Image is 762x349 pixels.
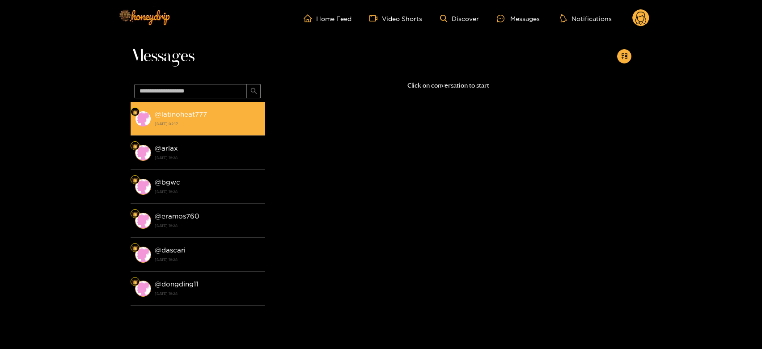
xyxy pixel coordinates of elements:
[155,280,198,288] strong: @ dongding11
[135,145,151,161] img: conversation
[304,14,351,22] a: Home Feed
[155,290,260,298] strong: [DATE] 18:28
[369,14,382,22] span: video-camera
[132,177,138,183] img: Fan Level
[155,246,186,254] strong: @ dascari
[304,14,316,22] span: home
[155,110,207,118] strong: @ latinoheat777
[440,15,479,22] a: Discover
[155,178,180,186] strong: @ bgwc
[155,144,178,152] strong: @ arlax
[155,120,260,128] strong: [DATE] 02:17
[135,111,151,127] img: conversation
[558,14,614,23] button: Notifications
[155,188,260,196] strong: [DATE] 18:28
[155,256,260,264] strong: [DATE] 18:28
[369,14,422,22] a: Video Shorts
[132,109,138,115] img: Fan Level
[135,281,151,297] img: conversation
[621,53,628,60] span: appstore-add
[132,143,138,149] img: Fan Level
[132,211,138,217] img: Fan Level
[135,179,151,195] img: conversation
[131,46,195,67] span: Messages
[246,84,261,98] button: search
[617,49,631,63] button: appstore-add
[135,247,151,263] img: conversation
[132,245,138,251] img: Fan Level
[155,212,199,220] strong: @ eramos760
[250,88,257,95] span: search
[155,222,260,230] strong: [DATE] 18:28
[497,13,540,24] div: Messages
[135,213,151,229] img: conversation
[265,80,631,91] p: Click on conversation to start
[155,154,260,162] strong: [DATE] 18:28
[132,279,138,285] img: Fan Level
